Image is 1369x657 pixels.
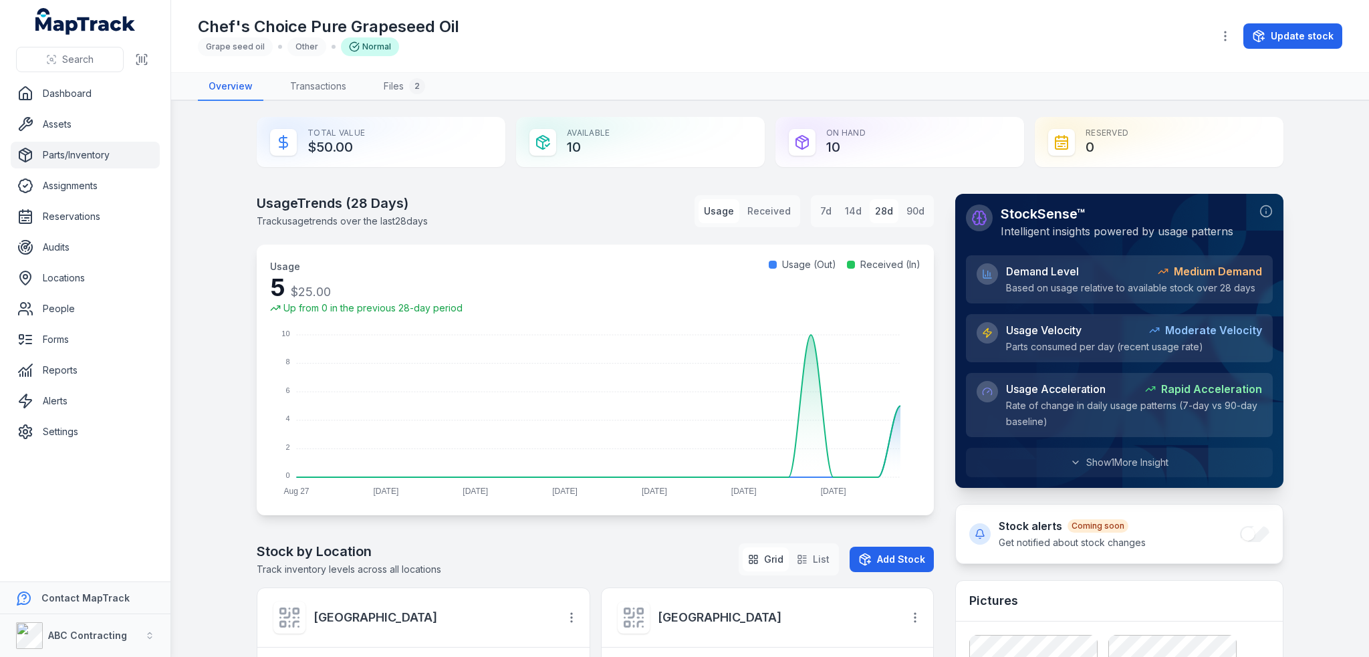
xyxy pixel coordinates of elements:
[1006,322,1082,338] span: Usage Velocity
[11,418,160,445] a: Settings
[731,487,757,496] tspan: [DATE]
[969,592,1018,610] h3: Pictures
[1006,381,1106,397] span: Usage Acceleration
[463,487,488,496] tspan: [DATE]
[285,358,289,366] tspan: 8
[62,53,94,66] span: Search
[1086,456,1168,469] span: Show 1 More Insight
[1006,400,1257,427] span: Rate of change in daily usage patterns (7-day vs 90-day baseline)
[11,295,160,322] a: People
[373,487,398,496] tspan: [DATE]
[999,518,1146,534] h4: Stock alerts
[314,608,548,627] a: [GEOGRAPHIC_DATA]
[285,386,289,394] tspan: 6
[850,547,934,572] button: Add Stock
[341,37,399,56] div: Normal
[743,547,789,571] button: Grid
[11,111,160,138] a: Assets
[270,261,300,272] span: Usage
[699,199,739,223] button: Usage
[1006,263,1079,279] span: Demand Level
[198,16,459,37] h1: Chef's Choice Pure Grapeseed Oil
[840,199,867,223] button: 14d
[281,330,289,338] tspan: 10
[642,487,667,496] tspan: [DATE]
[791,547,835,571] button: List
[206,41,265,51] span: Grape seed oil
[41,592,130,604] strong: Contact MapTrack
[11,265,160,291] a: Locations
[1161,381,1262,397] strong: Rapid Acceleration
[1174,263,1262,279] strong: Medium Demand
[860,258,920,271] span: Received (In)
[287,37,326,56] div: Other
[11,326,160,353] a: Forms
[35,8,136,35] a: MapTrack
[870,199,898,223] button: 28d
[1006,341,1203,352] span: Parts consumed per day (recent usage rate)
[48,630,127,641] strong: ABC Contracting
[257,215,428,227] span: Track usage trends over the last 28 days
[999,537,1146,548] span: Get notified about stock changes
[1165,322,1262,338] strong: Moderate Velocity
[11,172,160,199] a: Assignments
[373,73,436,101] a: Files2
[658,608,892,627] a: [GEOGRAPHIC_DATA]
[285,471,289,479] tspan: 0
[815,199,837,223] button: 7d
[11,388,160,414] a: Alerts
[11,203,160,230] a: Reservations
[11,80,160,107] a: Dashboard
[901,199,930,223] button: 90d
[1001,225,1233,238] span: Intelligent insights powered by usage patterns
[782,258,836,271] span: Usage (Out)
[1001,205,1233,223] h2: StockSense™
[966,448,1273,477] button: Show1More Insight
[198,73,263,101] a: Overview
[821,487,846,496] tspan: [DATE]
[16,47,124,72] button: Search
[257,194,428,213] h2: Usage Trends ( 28 Days)
[283,487,309,496] tspan: Aug 27
[1006,282,1255,293] span: Based on usage relative to available stock over 28 days
[291,285,331,299] span: $25.00
[279,73,357,101] a: Transactions
[409,78,425,94] div: 2
[257,563,441,575] span: Track inventory levels across all locations
[285,443,289,451] tspan: 2
[11,234,160,261] a: Audits
[285,414,289,422] tspan: 4
[283,301,463,315] span: Up from 0 in the previous 28-day period
[270,274,463,301] div: 5
[1243,23,1342,49] button: Update stock
[257,542,441,561] h2: Stock by Location
[742,199,796,223] button: Received
[11,357,160,384] a: Reports
[11,142,160,168] a: Parts/Inventory
[1068,519,1128,533] div: Coming soon
[552,487,578,496] tspan: [DATE]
